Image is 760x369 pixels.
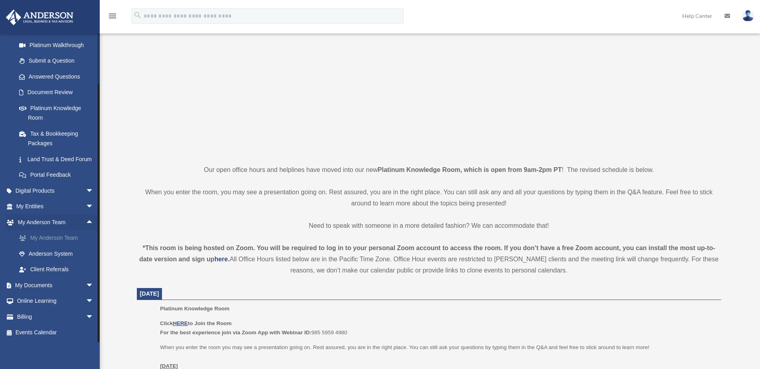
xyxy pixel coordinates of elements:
[6,293,106,309] a: Online Learningarrow_drop_down
[137,187,721,209] p: When you enter the room, you may see a presentation going on. Rest assured, you are in the right ...
[86,293,102,310] span: arrow_drop_down
[6,199,106,215] a: My Entitiesarrow_drop_down
[6,325,106,341] a: Events Calendar
[214,256,228,262] a: here
[6,183,106,199] a: Digital Productsarrow_drop_down
[309,15,549,150] iframe: 231110_Toby_KnowledgeRoom
[228,256,229,262] strong: .
[11,167,106,183] a: Portal Feedback
[86,214,102,231] span: arrow_drop_up
[160,306,229,312] span: Platinum Knowledge Room
[378,166,562,173] strong: Platinum Knowledge Room, which is open from 9am-2pm PT
[160,319,715,337] p: 985 5959 4980
[137,243,721,276] div: All Office Hours listed below are in the Pacific Time Zone. Office Hour events are restricted to ...
[140,290,159,297] span: [DATE]
[11,37,106,53] a: Platinum Walkthrough
[133,11,142,20] i: search
[6,277,106,293] a: My Documentsarrow_drop_down
[139,245,715,262] strong: *This room is being hosted on Zoom. You will be required to log in to your personal Zoom account ...
[86,277,102,294] span: arrow_drop_down
[160,363,178,369] u: [DATE]
[6,214,106,230] a: My Anderson Teamarrow_drop_up
[160,320,231,326] b: Click to Join the Room
[11,126,106,151] a: Tax & Bookkeeping Packages
[11,246,106,262] a: Anderson System
[11,69,106,85] a: Answered Questions
[11,53,106,69] a: Submit a Question
[137,164,721,176] p: Our open office hours and helplines have moved into our new ! The revised schedule is below.
[742,10,754,22] img: User Pic
[86,199,102,215] span: arrow_drop_down
[108,11,117,21] i: menu
[11,262,106,278] a: Client Referrals
[137,220,721,231] p: Need to speak with someone in a more detailed fashion? We can accommodate that!
[11,85,106,101] a: Document Review
[108,14,117,21] a: menu
[11,230,106,246] a: My Anderson Team
[4,10,76,25] img: Anderson Advisors Platinum Portal
[86,309,102,325] span: arrow_drop_down
[173,320,188,326] a: HERE
[86,183,102,199] span: arrow_drop_down
[160,330,311,335] b: For the best experience join via Zoom App with Webinar ID:
[11,100,102,126] a: Platinum Knowledge Room
[11,151,106,167] a: Land Trust & Deed Forum
[6,309,106,325] a: Billingarrow_drop_down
